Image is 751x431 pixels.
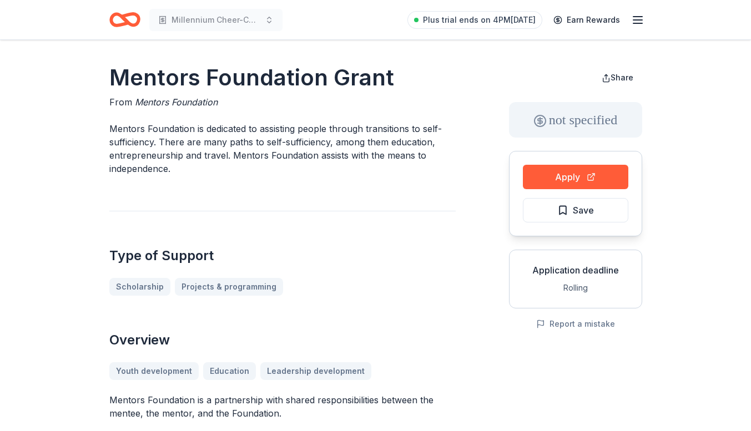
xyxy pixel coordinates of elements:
button: Apply [523,165,628,189]
span: Plus trial ends on 4PM[DATE] [423,13,536,27]
span: Mentors Foundation [135,97,218,108]
a: Earn Rewards [547,10,627,30]
p: Mentors Foundation is dedicated to assisting people through transitions to self-sufficiency. Ther... [109,122,456,175]
a: Home [109,7,140,33]
div: Rolling [518,281,633,295]
button: Save [523,198,628,222]
button: Share [593,67,642,89]
p: Mentors Foundation is a partnership with shared responsibilities between the mentee, the mentor, ... [109,393,456,420]
span: Share [611,73,633,82]
div: not specified [509,102,642,138]
a: Scholarship [109,278,170,296]
span: Millennium Cheer-Competition Team [172,13,260,27]
div: From [109,95,456,109]
a: Plus trial ends on 4PM[DATE] [407,11,542,29]
h2: Type of Support [109,247,456,265]
h1: Mentors Foundation Grant [109,62,456,93]
a: Projects & programming [175,278,283,296]
h2: Overview [109,331,456,349]
div: Application deadline [518,263,633,277]
span: Save [573,203,594,217]
button: Millennium Cheer-Competition Team [149,9,283,31]
button: Report a mistake [536,317,615,331]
